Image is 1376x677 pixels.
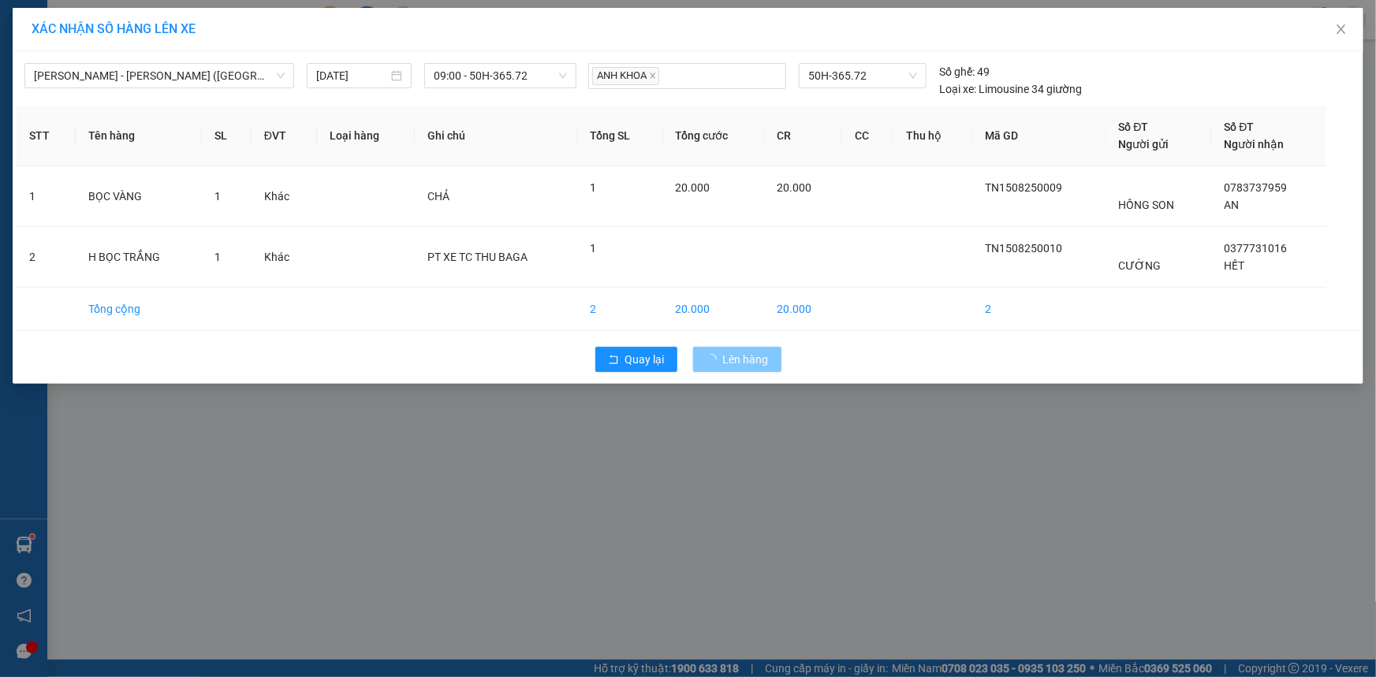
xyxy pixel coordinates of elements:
span: Hồ Chí Minh - Tân Châu (Giường) [34,64,285,87]
th: CR [764,106,842,166]
th: STT [17,106,76,166]
span: TN1508250010 [985,242,1062,255]
td: 20.000 [764,288,842,331]
span: PT XE TC THU BAGA [427,251,528,263]
span: AN [1225,199,1240,211]
td: 2 [578,288,663,331]
span: 1 [214,190,221,203]
span: Số ghế: [939,63,975,80]
button: Close [1319,8,1363,52]
span: Số ĐT [1119,121,1149,133]
th: Tên hàng [76,106,202,166]
td: Khác [252,166,317,227]
input: 15/08/2025 [316,67,388,84]
td: Khác [252,227,317,288]
th: Tổng cước [663,106,765,166]
button: rollbackQuay lại [595,347,677,372]
span: 0783737959 [1225,181,1288,194]
span: Lên hàng [723,351,769,368]
td: 20.000 [663,288,765,331]
span: 50H-365.72 [808,64,917,87]
span: close [649,72,657,80]
span: HỒNG SON [1119,199,1175,211]
span: 09:00 - 50H-365.72 [434,64,567,87]
th: ĐVT [252,106,317,166]
span: TN1508250009 [985,181,1062,194]
span: close [1335,23,1348,35]
button: Lên hàng [693,347,781,372]
span: Người gửi [1119,138,1169,151]
div: 49 [939,63,990,80]
th: Loại hàng [317,106,415,166]
span: 20.000 [777,181,811,194]
td: BỌC VÀNG [76,166,202,227]
span: loading [706,354,723,365]
td: 1 [17,166,76,227]
span: 1 [591,242,597,255]
span: HẾT [1225,259,1245,272]
span: Số ĐT [1225,121,1255,133]
span: ANH KHOA [592,67,659,85]
td: 2 [972,288,1106,331]
span: Người nhận [1225,138,1285,151]
span: 0377731016 [1225,242,1288,255]
th: Thu hộ [893,106,972,166]
span: XÁC NHẬN SỐ HÀNG LÊN XE [32,21,196,36]
span: rollback [608,354,619,366]
span: Loại xe: [939,80,976,98]
span: 1 [214,251,221,263]
td: Tổng cộng [76,288,202,331]
th: Ghi chú [415,106,578,166]
div: Limousine 34 giường [939,80,1082,98]
span: CƯỜNG [1119,259,1162,272]
th: CC [842,106,893,166]
span: 1 [591,181,597,194]
td: 2 [17,227,76,288]
th: Mã GD [972,106,1106,166]
span: 20.000 [676,181,710,194]
th: SL [202,106,251,166]
th: Tổng SL [578,106,663,166]
td: H BỌC TRẮNG [76,227,202,288]
span: Quay lại [625,351,665,368]
span: CHẢ [427,190,449,203]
